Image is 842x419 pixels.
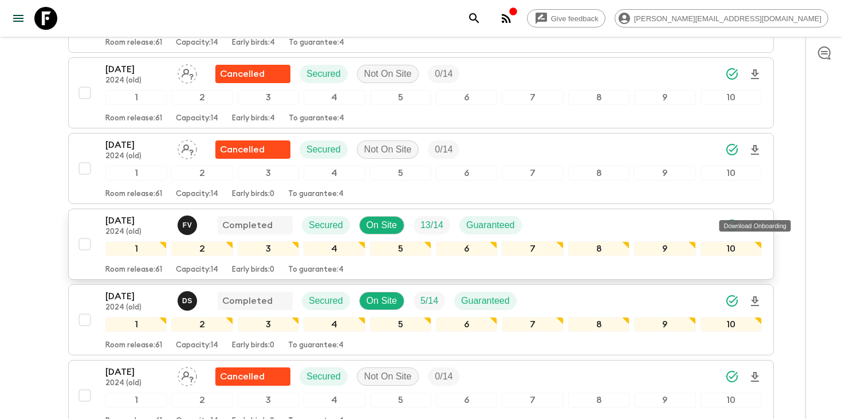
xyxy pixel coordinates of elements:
[435,67,453,81] p: 0 / 14
[178,219,199,228] span: Francisco Valero
[420,294,438,308] p: 5 / 14
[288,341,344,350] p: To guarantee: 4
[436,166,497,181] div: 6
[105,341,162,350] p: Room release: 61
[105,214,168,228] p: [DATE]
[748,295,762,308] svg: Download Onboarding
[463,7,486,30] button: search adventures
[238,166,299,181] div: 3
[414,216,450,234] div: Trip Fill
[701,317,762,332] div: 10
[568,166,629,181] div: 8
[725,294,739,308] svg: Synced Successfully
[304,317,365,332] div: 4
[105,152,168,161] p: 2024 (old)
[357,65,419,83] div: Not On Site
[105,138,168,152] p: [DATE]
[289,38,344,48] p: To guarantee: 4
[359,216,404,234] div: On Site
[306,370,341,383] p: Secured
[309,218,343,232] p: Secured
[105,265,162,275] p: Room release: 61
[176,341,218,350] p: Capacity: 14
[568,317,629,332] div: 8
[68,133,774,204] button: [DATE]2024 (old)Assign pack leaderFlash Pack cancellationSecuredNot On SiteTrip Fill12345678910Ro...
[220,370,265,383] p: Cancelled
[105,38,162,48] p: Room release: 61
[367,218,397,232] p: On Site
[178,370,197,379] span: Assign pack leader
[215,65,290,83] div: Flash Pack cancellation
[178,143,197,152] span: Assign pack leader
[725,67,739,81] svg: Synced Successfully
[719,220,791,232] div: Download Onboarding
[238,241,299,256] div: 3
[300,367,348,386] div: Secured
[7,7,30,30] button: menu
[306,67,341,81] p: Secured
[364,143,412,156] p: Not On Site
[105,190,162,199] p: Room release: 61
[370,241,431,256] div: 5
[545,14,605,23] span: Give feedback
[105,303,168,312] p: 2024 (old)
[309,294,343,308] p: Secured
[288,265,344,275] p: To guarantee: 4
[105,365,168,379] p: [DATE]
[364,370,412,383] p: Not On Site
[748,370,762,384] svg: Download Onboarding
[435,370,453,383] p: 0 / 14
[436,317,497,332] div: 6
[370,90,431,105] div: 5
[171,166,233,181] div: 2
[176,38,218,48] p: Capacity: 14
[435,143,453,156] p: 0 / 14
[502,166,563,181] div: 7
[634,317,695,332] div: 9
[628,14,828,23] span: [PERSON_NAME][EMAIL_ADDRESS][DOMAIN_NAME]
[370,393,431,408] div: 5
[222,294,273,308] p: Completed
[701,166,762,181] div: 10
[701,393,762,408] div: 10
[232,114,275,123] p: Early birds: 4
[232,38,275,48] p: Early birds: 4
[105,289,168,303] p: [DATE]
[288,190,344,199] p: To guarantee: 4
[634,393,695,408] div: 9
[238,317,299,332] div: 3
[527,9,605,28] a: Give feedback
[232,341,274,350] p: Early birds: 0
[364,67,412,81] p: Not On Site
[171,241,233,256] div: 2
[461,294,510,308] p: Guaranteed
[370,317,431,332] div: 5
[105,379,168,388] p: 2024 (old)
[105,241,167,256] div: 1
[634,241,695,256] div: 9
[232,190,274,199] p: Early birds: 0
[105,228,168,237] p: 2024 (old)
[300,140,348,159] div: Secured
[220,67,265,81] p: Cancelled
[105,62,168,76] p: [DATE]
[238,90,299,105] div: 3
[428,367,459,386] div: Trip Fill
[436,241,497,256] div: 6
[105,90,167,105] div: 1
[367,294,397,308] p: On Site
[420,218,443,232] p: 13 / 14
[428,140,459,159] div: Trip Fill
[370,166,431,181] div: 5
[68,284,774,355] button: [DATE]2024 (old)Dominique Saint JeanCompletedSecuredOn SiteTrip FillGuaranteed12345678910Room rel...
[634,90,695,105] div: 9
[178,295,199,304] span: Dominique Saint Jean
[105,114,162,123] p: Room release: 61
[289,114,344,123] p: To guarantee: 4
[105,317,167,332] div: 1
[436,90,497,105] div: 6
[306,143,341,156] p: Secured
[220,143,265,156] p: Cancelled
[176,265,218,275] p: Capacity: 14
[436,393,497,408] div: 6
